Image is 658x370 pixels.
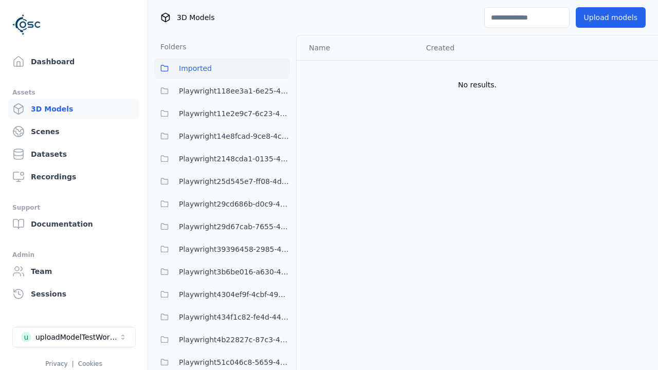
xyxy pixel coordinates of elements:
[8,261,139,282] a: Team
[8,166,139,187] a: Recordings
[78,360,102,367] a: Cookies
[45,360,67,367] a: Privacy
[154,239,290,260] button: Playwright39396458-2985-42cf-8e78-891847c6b0fc
[418,35,542,60] th: Created
[35,332,119,342] div: uploadModelTestWorkspace
[8,121,139,142] a: Scenes
[179,356,290,368] span: Playwright51c046c8-5659-4972-8464-ababfe350e5f
[154,284,290,305] button: Playwright4304ef9f-4cbf-49b7-a41b-f77e3bae574e
[297,60,658,109] td: No results.
[154,216,290,237] button: Playwright29d67cab-7655-4a15-9701-4b560da7f167
[12,86,135,99] div: Assets
[179,243,290,255] span: Playwright39396458-2985-42cf-8e78-891847c6b0fc
[8,51,139,72] a: Dashboard
[179,130,290,142] span: Playwright14e8fcad-9ce8-4c9f-9ba9-3f066997ed84
[12,201,135,214] div: Support
[179,198,290,210] span: Playwright29cd686b-d0c9-4777-aa54-1065c8c7cee8
[154,171,290,192] button: Playwright25d545e7-ff08-4d3b-b8cd-ba97913ee80b
[179,334,290,346] span: Playwright4b22827c-87c3-4678-a830-fb9da450b7a6
[179,62,212,75] span: Imported
[154,58,290,79] button: Imported
[179,220,290,233] span: Playwright29d67cab-7655-4a15-9701-4b560da7f167
[154,262,290,282] button: Playwright3b6be016-a630-4ca3-92e7-a43ae52b5237
[177,12,214,23] span: 3D Models
[179,85,290,97] span: Playwright118ee3a1-6e25-456a-9a29-0f34eaed349c
[154,81,290,101] button: Playwright118ee3a1-6e25-456a-9a29-0f34eaed349c
[8,284,139,304] a: Sessions
[179,311,290,323] span: Playwright434f1c82-fe4d-447c-aca8-08f49d70c5c7
[154,329,290,350] button: Playwright4b22827c-87c3-4678-a830-fb9da450b7a6
[8,144,139,164] a: Datasets
[154,126,290,146] button: Playwright14e8fcad-9ce8-4c9f-9ba9-3f066997ed84
[154,194,290,214] button: Playwright29cd686b-d0c9-4777-aa54-1065c8c7cee8
[179,107,290,120] span: Playwright11e2e9c7-6c23-4ce7-ac48-ea95a4ff6a43
[8,99,139,119] a: 3D Models
[21,332,31,342] div: u
[179,153,290,165] span: Playwright2148cda1-0135-4eee-9a3e-ba7e638b60a6
[72,360,74,367] span: |
[154,307,290,327] button: Playwright434f1c82-fe4d-447c-aca8-08f49d70c5c7
[12,10,41,39] img: Logo
[154,103,290,124] button: Playwright11e2e9c7-6c23-4ce7-ac48-ea95a4ff6a43
[576,7,646,28] button: Upload models
[179,288,290,301] span: Playwright4304ef9f-4cbf-49b7-a41b-f77e3bae574e
[154,42,187,52] h3: Folders
[12,327,136,347] button: Select a workspace
[154,149,290,169] button: Playwright2148cda1-0135-4eee-9a3e-ba7e638b60a6
[179,266,290,278] span: Playwright3b6be016-a630-4ca3-92e7-a43ae52b5237
[179,175,290,188] span: Playwright25d545e7-ff08-4d3b-b8cd-ba97913ee80b
[12,249,135,261] div: Admin
[297,35,418,60] th: Name
[8,214,139,234] a: Documentation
